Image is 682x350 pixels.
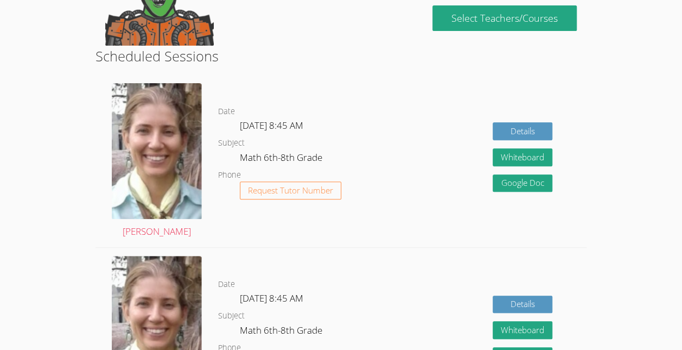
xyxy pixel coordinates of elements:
img: Screenshot%202024-09-06%20202226%20-%20Cropped.png [112,83,202,218]
dt: Subject [218,309,245,323]
button: Request Tutor Number [240,182,341,199]
a: Google Doc [493,174,552,192]
a: Details [493,122,552,140]
a: [PERSON_NAME] [112,83,202,239]
dd: Math 6th-8th Grade [240,150,324,168]
dd: Math 6th-8th Grade [240,323,324,341]
dt: Date [218,105,235,118]
a: Details [493,296,552,314]
span: [DATE] 8:45 AM [240,119,303,132]
dt: Subject [218,136,245,150]
a: Select Teachers/Courses [432,5,576,31]
dt: Date [218,278,235,291]
dt: Phone [218,168,241,182]
span: [DATE] 8:45 AM [240,292,303,304]
button: Whiteboard [493,148,552,166]
button: Whiteboard [493,321,552,339]
span: Request Tutor Number [248,186,333,195]
h2: Scheduled Sessions [95,46,587,66]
